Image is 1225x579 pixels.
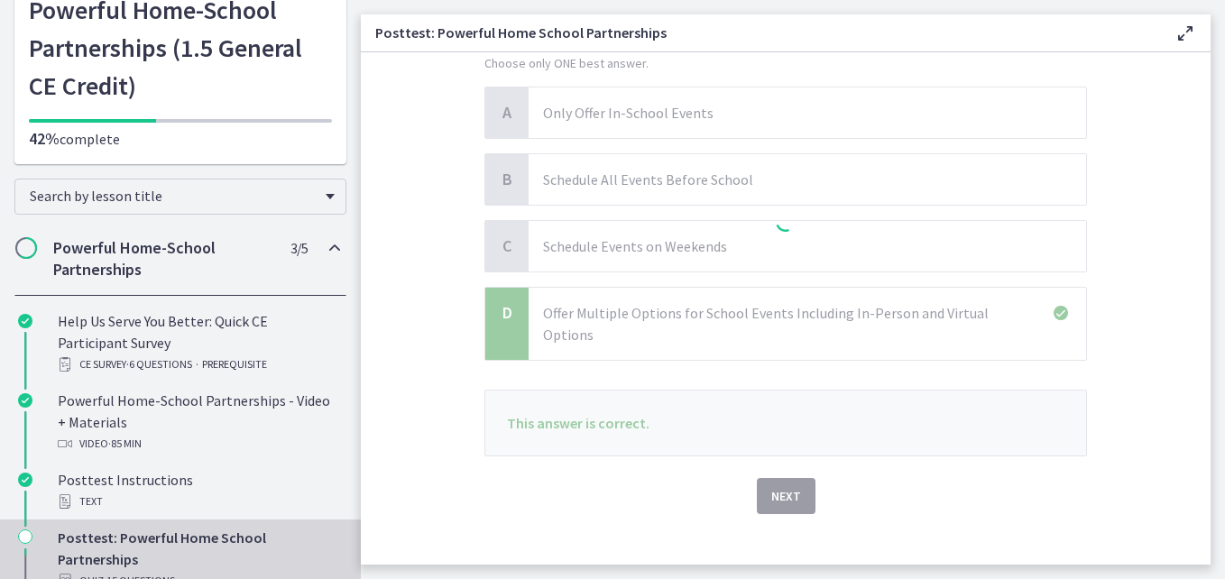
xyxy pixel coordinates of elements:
[290,237,308,259] span: 3 / 5
[58,310,339,375] div: Help Us Serve You Better: Quick CE Participant Survey
[29,128,332,150] p: complete
[58,390,339,455] div: Powerful Home-School Partnerships - Video + Materials
[108,433,142,455] span: · 85 min
[196,354,198,375] span: ·
[58,491,339,512] div: Text
[18,473,32,487] i: Completed
[53,237,273,280] h2: Powerful Home-School Partnerships
[18,314,32,328] i: Completed
[18,393,32,408] i: Completed
[126,354,192,375] span: · 6 Questions
[30,187,317,205] span: Search by lesson title
[58,433,339,455] div: Video
[14,179,346,215] div: Search by lesson title
[202,354,267,375] span: PREREQUISITE
[58,469,339,512] div: Posttest Instructions
[29,128,60,149] span: 42%
[772,208,799,241] div: 1
[58,354,339,375] div: CE Survey
[375,22,1146,43] h3: Posttest: Powerful Home School Partnerships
